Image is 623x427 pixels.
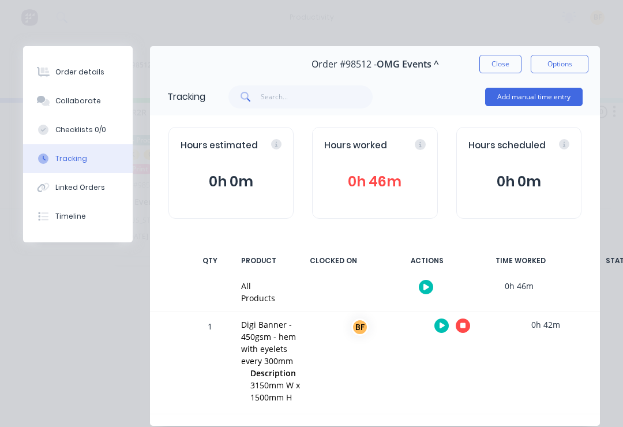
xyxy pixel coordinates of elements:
div: 1 [193,313,227,414]
button: 0h 0m [181,171,282,193]
span: OMG Events ^ [377,59,439,70]
button: Tracking [23,144,133,173]
div: 0h 46m [476,273,562,299]
div: BF [351,319,369,336]
button: Close [479,55,521,73]
div: Collaborate [55,96,101,106]
div: Order details [55,67,104,77]
span: Description [250,367,296,379]
button: 0h 46m [324,171,425,193]
button: Options [531,55,588,73]
div: QTY [193,249,227,273]
span: Hours estimated [181,139,258,152]
button: Timeline [23,202,133,231]
button: Order details [23,58,133,87]
div: PRODUCT [234,249,283,273]
div: TIME WORKED [477,249,564,273]
span: Hours worked [324,139,387,152]
span: Order #98512 - [311,59,377,70]
button: Collaborate [23,87,133,115]
div: Linked Orders [55,182,105,193]
span: 3150mm W x 1500mm H [250,380,300,403]
div: Digi Banner - 450gsm - hem with eyelets every 300mm [241,319,302,367]
div: Tracking [167,90,205,104]
div: Timeline [55,211,86,222]
div: 0h 42m [502,312,589,338]
span: Hours scheduled [468,139,546,152]
button: Linked Orders [23,173,133,202]
button: Checklists 0/0 [23,115,133,144]
div: ACTIONS [384,249,470,273]
div: All Products [241,280,275,304]
div: Tracking [55,153,87,164]
div: Checklists 0/0 [55,125,106,135]
button: 0h 0m [468,171,569,193]
button: Add manual time entry [485,88,583,106]
div: CLOCKED ON [290,249,377,273]
input: Search... [261,85,373,108]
